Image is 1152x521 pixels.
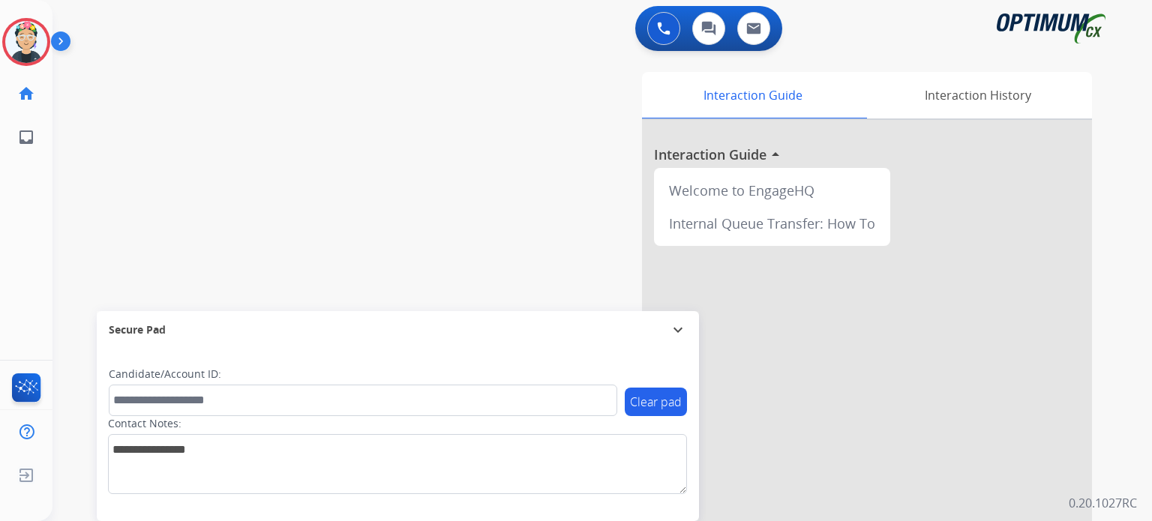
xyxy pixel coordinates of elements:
[642,72,863,118] div: Interaction Guide
[108,416,181,431] label: Contact Notes:
[1069,494,1137,512] p: 0.20.1027RC
[863,72,1092,118] div: Interaction History
[109,322,166,337] span: Secure Pad
[660,174,884,207] div: Welcome to EngageHQ
[17,85,35,103] mat-icon: home
[625,388,687,416] button: Clear pad
[660,207,884,240] div: Internal Queue Transfer: How To
[17,128,35,146] mat-icon: inbox
[5,21,47,63] img: avatar
[109,367,221,382] label: Candidate/Account ID:
[669,321,687,339] mat-icon: expand_more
